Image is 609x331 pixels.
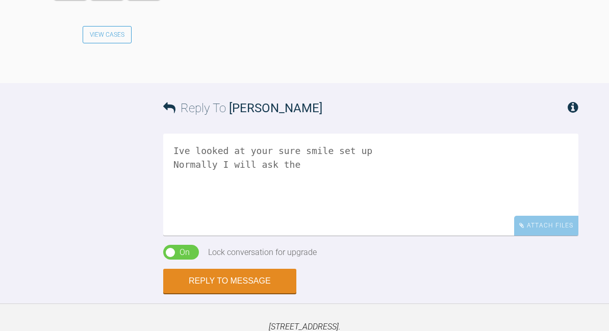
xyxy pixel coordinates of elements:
textarea: Ive looked at your sure smile set up Normally I will ask the [163,134,578,236]
h3: Reply To [163,98,322,118]
div: On [180,246,190,259]
a: View Cases [83,26,132,43]
div: Lock conversation for upgrade [208,246,317,259]
div: Attach Files [514,216,578,236]
button: Reply to Message [163,269,296,293]
span: [PERSON_NAME] [229,101,322,115]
